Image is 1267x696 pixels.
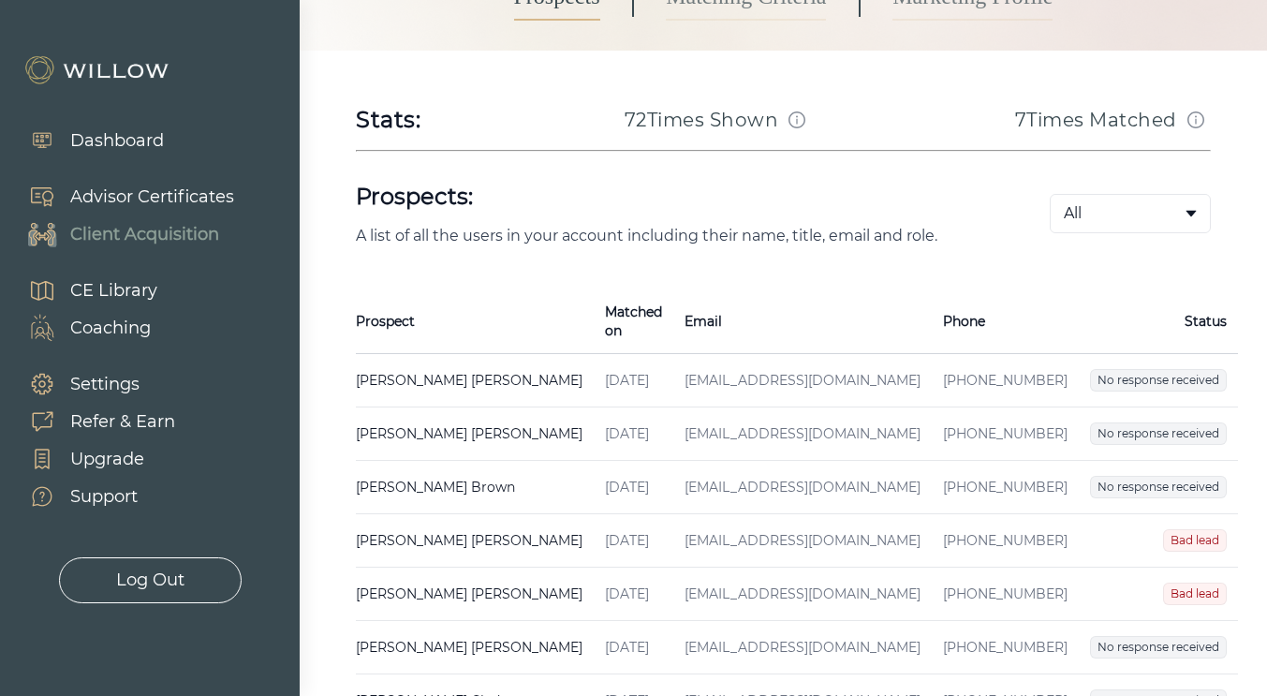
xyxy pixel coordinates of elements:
td: [DATE] [594,568,673,621]
p: A list of all the users in your account including their name, title, email and role. [356,227,990,244]
img: Willow [23,55,173,85]
div: Refer & Earn [70,409,175,435]
span: No response received [1090,636,1227,659]
th: Status [1079,289,1238,354]
th: Matched on [594,289,673,354]
td: [PERSON_NAME] [PERSON_NAME] [356,514,594,568]
a: Refer & Earn [9,403,175,440]
h1: Prospects: [356,182,990,212]
th: Email [673,289,932,354]
div: Upgrade [70,447,144,472]
td: [PHONE_NUMBER] [932,354,1079,407]
td: [DATE] [594,407,673,461]
span: No response received [1090,369,1227,392]
div: Advisor Certificates [70,185,234,210]
td: [PHONE_NUMBER] [932,407,1079,461]
a: Settings [9,365,175,403]
span: Bad lead [1163,583,1227,605]
div: CE Library [70,278,157,304]
td: [PERSON_NAME] [PERSON_NAME] [356,354,594,407]
div: Dashboard [70,128,164,154]
th: Phone [932,289,1079,354]
td: [EMAIL_ADDRESS][DOMAIN_NAME] [673,461,932,514]
td: [PERSON_NAME] [PERSON_NAME] [356,621,594,674]
td: [DATE] [594,461,673,514]
td: [DATE] [594,514,673,568]
span: info-circle [788,111,805,128]
th: Prospect [356,289,594,354]
span: All [1064,202,1082,225]
td: [PERSON_NAME] [PERSON_NAME] [356,568,594,621]
span: Bad lead [1163,529,1227,552]
div: Coaching [70,316,151,341]
h3: 72 Times Shown [625,107,779,133]
button: Match info [782,105,812,135]
td: [PERSON_NAME] Brown [356,461,594,514]
a: Dashboard [9,122,164,159]
td: [EMAIL_ADDRESS][DOMAIN_NAME] [673,514,932,568]
td: [EMAIL_ADDRESS][DOMAIN_NAME] [673,568,932,621]
span: caret-down [1184,206,1199,221]
div: Client Acquisition [70,222,219,247]
div: Settings [70,372,140,397]
td: [EMAIL_ADDRESS][DOMAIN_NAME] [673,621,932,674]
a: Client Acquisition [9,215,234,253]
a: Advisor Certificates [9,178,234,215]
td: [DATE] [594,621,673,674]
div: Support [70,484,138,510]
td: [EMAIL_ADDRESS][DOMAIN_NAME] [673,407,932,461]
td: [PHONE_NUMBER] [932,461,1079,514]
span: No response received [1090,476,1227,498]
td: [PHONE_NUMBER] [932,514,1079,568]
td: [EMAIL_ADDRESS][DOMAIN_NAME] [673,354,932,407]
a: CE Library [9,272,157,309]
a: Coaching [9,309,157,347]
td: [PERSON_NAME] [PERSON_NAME] [356,407,594,461]
a: Upgrade [9,440,175,478]
div: Log Out [116,568,184,593]
div: Stats: [356,105,421,135]
h3: 7 Times Matched [1015,107,1177,133]
td: [DATE] [594,354,673,407]
span: No response received [1090,422,1227,445]
td: [PHONE_NUMBER] [932,621,1079,674]
span: info-circle [1187,111,1204,128]
td: [PHONE_NUMBER] [932,568,1079,621]
button: Match info [1181,105,1211,135]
